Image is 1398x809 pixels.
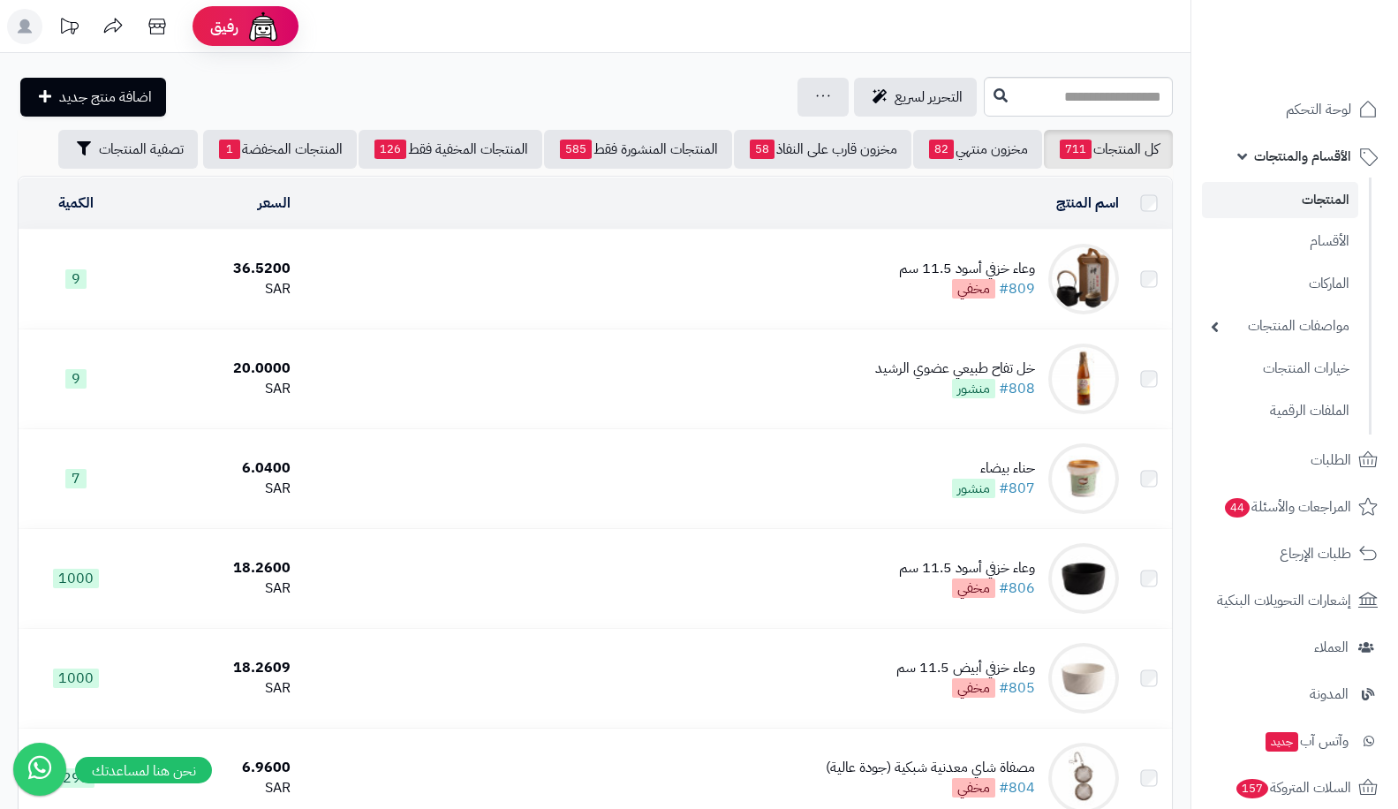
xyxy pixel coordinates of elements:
span: المدونة [1310,682,1349,707]
div: SAR [140,479,291,499]
span: 7 [65,469,87,488]
div: حناء بيضاء [952,458,1035,479]
img: خل تفاح طبيعي عضوي الرشيد [1048,344,1119,414]
div: SAR [140,678,291,699]
span: إشعارات التحويلات البنكية [1217,588,1351,613]
span: 9 [65,269,87,289]
a: المراجعات والأسئلة44 [1202,486,1387,528]
a: المنتجات [1202,182,1358,218]
a: إشعارات التحويلات البنكية [1202,579,1387,622]
span: مخفي [952,778,995,798]
span: 711 [1060,140,1092,159]
span: مخفي [952,678,995,698]
a: طلبات الإرجاع [1202,533,1387,575]
span: مخفي [952,578,995,598]
span: الطلبات [1311,448,1351,473]
a: الكمية [58,193,94,214]
span: 58 [750,140,775,159]
div: مصفاة شاي معدنية شبكية (جودة عالية) [826,758,1035,778]
img: وعاء خزفي أسود 11.5 سم [1048,244,1119,314]
a: وآتس آبجديد [1202,720,1387,762]
button: تصفية المنتجات [58,130,198,169]
span: اضافة منتج جديد [59,87,152,108]
img: وعاء خزفي أسود 11.5 سم [1048,543,1119,614]
a: الملفات الرقمية [1202,392,1358,430]
div: SAR [140,379,291,399]
span: 9 [65,369,87,389]
div: 6.9600 [140,758,291,778]
a: الماركات [1202,265,1358,303]
a: المنتجات المنشورة فقط585 [544,130,732,169]
img: حناء بيضاء [1048,443,1119,514]
img: logo-2.png [1278,13,1381,50]
a: تحديثات المنصة [47,9,91,49]
span: طلبات الإرجاع [1280,541,1351,566]
span: جديد [1266,732,1298,752]
a: #805 [999,677,1035,699]
span: 298 [57,768,94,788]
a: العملاء [1202,626,1387,669]
div: وعاء خزفي أسود 11.5 سم [899,259,1035,279]
a: كل المنتجات711 [1044,130,1173,169]
a: لوحة التحكم [1202,88,1387,131]
span: 1 [219,140,240,159]
div: SAR [140,279,291,299]
a: مواصفات المنتجات [1202,307,1358,345]
a: السلات المتروكة157 [1202,767,1387,809]
img: وعاء خزفي أبيض 11.5 سم [1048,643,1119,714]
a: #807 [999,478,1035,499]
div: 36.5200 [140,259,291,279]
a: المنتجات المخفضة1 [203,130,357,169]
div: خل تفاح طبيعي عضوي الرشيد [875,359,1035,379]
div: SAR [140,778,291,798]
span: العملاء [1314,635,1349,660]
a: التحرير لسريع [854,78,977,117]
span: الأقسام والمنتجات [1254,144,1351,169]
a: اضافة منتج جديد [20,78,166,117]
div: 6.0400 [140,458,291,479]
div: SAR [140,578,291,599]
div: وعاء خزفي أبيض 11.5 سم [896,658,1035,678]
a: مخزون منتهي82 [913,130,1042,169]
a: السعر [258,193,291,214]
span: 126 [374,140,406,159]
span: وآتس آب [1264,729,1349,753]
a: الأقسام [1202,223,1358,261]
a: #806 [999,578,1035,599]
span: رفيق [210,16,238,37]
span: 1000 [53,669,99,688]
div: وعاء خزفي أسود 11.5 سم [899,558,1035,578]
span: السلات المتروكة [1235,775,1351,800]
span: 44 [1224,497,1251,518]
div: 20.0000 [140,359,291,379]
a: #809 [999,278,1035,299]
div: 18.2609 [140,658,291,678]
div: 18.2600 [140,558,291,578]
span: تصفية المنتجات [99,139,184,160]
span: منشور [952,379,995,398]
span: مخفي [952,279,995,299]
span: 157 [1235,778,1270,799]
img: ai-face.png [246,9,281,44]
span: 585 [560,140,592,159]
span: لوحة التحكم [1286,97,1351,122]
span: منشور [952,479,995,498]
a: اسم المنتج [1056,193,1119,214]
a: المدونة [1202,673,1387,715]
span: المراجعات والأسئلة [1223,495,1351,519]
span: 1000 [53,569,99,588]
a: مخزون قارب على النفاذ58 [734,130,911,169]
a: المنتجات المخفية فقط126 [359,130,542,169]
span: 82 [929,140,954,159]
span: التحرير لسريع [895,87,963,108]
a: #808 [999,378,1035,399]
a: خيارات المنتجات [1202,350,1358,388]
a: الطلبات [1202,439,1387,481]
a: #804 [999,777,1035,798]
